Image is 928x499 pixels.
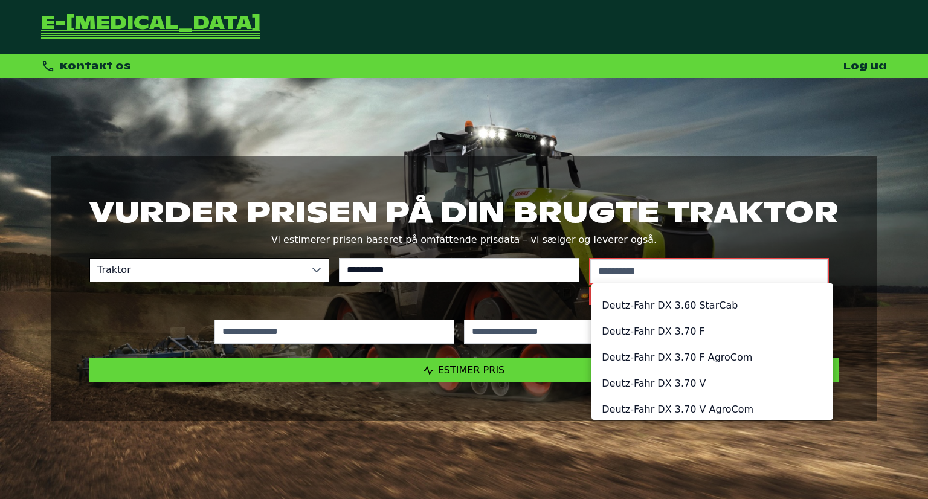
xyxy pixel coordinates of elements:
span: Traktor [90,259,304,282]
div: Kontakt os [41,59,131,73]
span: Kontakt os [60,60,131,72]
li: Deutz-Fahr DX 3.70 V [592,370,833,396]
p: Vi estimerer prisen baseret på omfattende prisdata – vi sælger og leverer også. [89,231,839,248]
li: Deutz-Fahr DX 3.70 F AgroCom [592,344,833,370]
li: Deutz-Fahr DX 3.60 StarCab [592,292,833,318]
a: Tilbage til forsiden [41,14,260,40]
h1: Vurder prisen på din brugte traktor [89,195,839,229]
li: Deutz-Fahr DX 3.70 F [592,318,833,344]
small: Vælg venligst en model fra forslagene [589,287,829,305]
a: Log ud [843,60,887,72]
span: Estimer pris [438,364,505,376]
li: Deutz-Fahr DX 3.70 V AgroCom [592,396,833,422]
button: Estimer pris [89,358,839,382]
